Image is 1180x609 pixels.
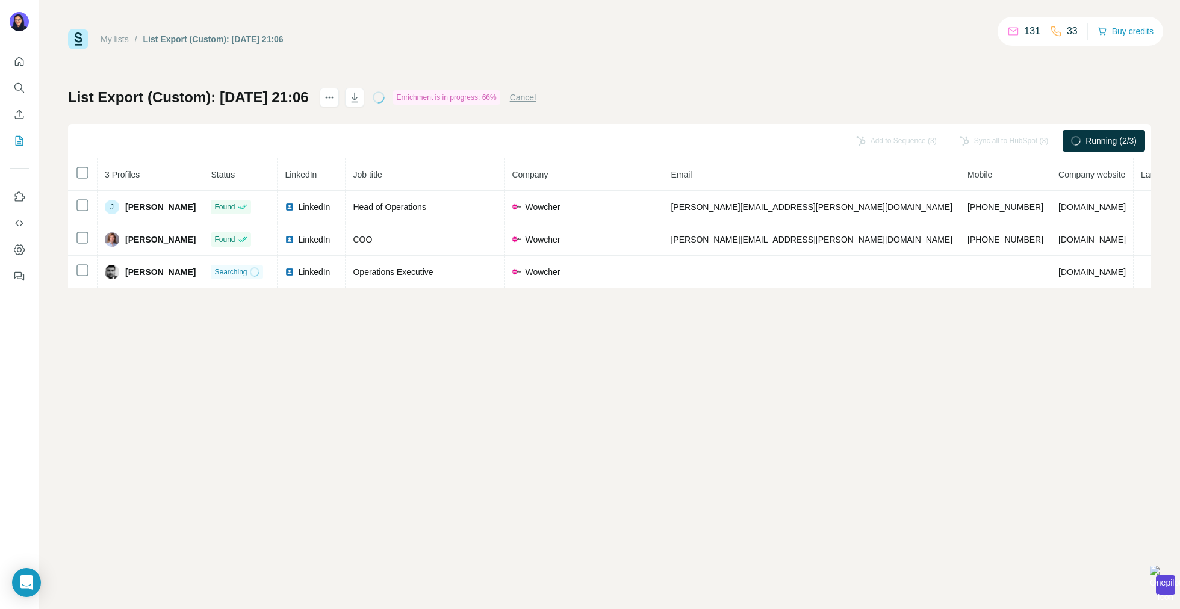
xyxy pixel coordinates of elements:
[1058,267,1126,277] span: [DOMAIN_NAME]
[1085,135,1137,147] span: Running (2/3)
[10,265,29,287] button: Feedback
[512,235,521,244] img: company-logo
[525,266,560,278] span: Wowcher
[512,170,548,179] span: Company
[967,170,992,179] span: Mobile
[10,239,29,261] button: Dashboard
[10,51,29,72] button: Quick start
[211,170,235,179] span: Status
[10,77,29,99] button: Search
[1141,170,1173,179] span: Landline
[10,104,29,125] button: Enrich CSV
[671,235,952,244] span: [PERSON_NAME][EMAIL_ADDRESS][PERSON_NAME][DOMAIN_NAME]
[214,267,247,277] span: Searching
[1067,24,1078,39] p: 33
[10,212,29,234] button: Use Surfe API
[101,34,129,44] a: My lists
[143,33,284,45] div: List Export (Custom): [DATE] 21:06
[285,267,294,277] img: LinkedIn logo
[125,266,196,278] span: [PERSON_NAME]
[512,267,521,277] img: company-logo
[525,233,560,246] span: Wowcher
[10,130,29,152] button: My lists
[1024,24,1040,39] p: 131
[1058,235,1126,244] span: [DOMAIN_NAME]
[285,202,294,212] img: LinkedIn logo
[125,233,196,246] span: [PERSON_NAME]
[68,29,88,49] img: Surfe Logo
[12,568,41,597] div: Open Intercom Messenger
[298,233,330,246] span: LinkedIn
[967,235,1043,244] span: [PHONE_NUMBER]
[10,12,29,31] img: Avatar
[320,88,339,107] button: actions
[105,200,119,214] div: J
[510,91,536,104] button: Cancel
[285,235,294,244] img: LinkedIn logo
[1098,23,1154,40] button: Buy credits
[353,202,426,212] span: Head of Operations
[285,170,317,179] span: LinkedIn
[967,202,1043,212] span: [PHONE_NUMBER]
[1058,170,1125,179] span: Company website
[214,202,235,212] span: Found
[353,235,372,244] span: COO
[353,267,433,277] span: Operations Executive
[10,186,29,208] button: Use Surfe on LinkedIn
[671,202,952,212] span: [PERSON_NAME][EMAIL_ADDRESS][PERSON_NAME][DOMAIN_NAME]
[214,234,235,245] span: Found
[105,232,119,247] img: Avatar
[298,266,330,278] span: LinkedIn
[1058,202,1126,212] span: [DOMAIN_NAME]
[671,170,692,179] span: Email
[105,170,140,179] span: 3 Profiles
[105,265,119,279] img: Avatar
[353,170,382,179] span: Job title
[512,202,521,212] img: company-logo
[525,201,560,213] span: Wowcher
[298,201,330,213] span: LinkedIn
[68,88,309,107] h1: List Export (Custom): [DATE] 21:06
[135,33,137,45] li: /
[393,90,500,105] div: Enrichment is in progress: 66%
[125,201,196,213] span: [PERSON_NAME]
